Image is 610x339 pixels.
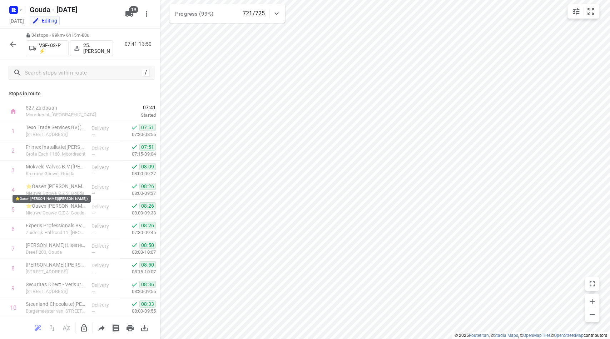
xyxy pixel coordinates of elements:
[131,202,138,209] svg: Done
[131,183,138,190] svg: Done
[131,261,138,268] svg: Done
[91,191,95,196] span: —
[243,9,265,18] p: 721/725
[39,42,65,54] p: VSF-02-P ⚡
[109,112,156,119] p: Started
[109,324,123,331] span: Print shipping labels
[32,17,57,24] div: You are currently in edit mode.
[120,151,156,158] p: 07:15-09:04
[120,190,156,197] p: 08:00-09:37
[26,281,86,288] p: Securitas Direct - Verisure - Gouda(Amina el Yaacoubi)
[131,222,138,229] svg: Done
[26,32,113,39] p: 34 stops • 99km • 6h15m
[120,249,156,256] p: 08:00-10:07
[26,143,86,151] p: Frimex Installatie(Chantal Pols)
[26,249,86,256] p: Dreef 200, Gouda
[139,281,156,288] span: 08:36
[26,124,86,131] p: Texo Trade Services BV(Angela van der Elst)
[11,265,15,272] div: 8
[80,32,82,38] span: •
[139,7,154,21] button: More
[554,333,584,338] a: OpenStreetMap
[175,11,213,17] span: Progress (99%)
[26,111,100,118] p: Moordrecht, [GEOGRAPHIC_DATA]
[123,324,137,331] span: Print route
[26,202,86,209] p: ⭐Oasen Hoofdkantoor - Gouda(Marijn de Vries)
[109,104,156,111] span: 07:41
[11,147,15,154] div: 2
[31,324,45,331] span: Reoptimize route
[169,4,285,23] div: Progress (99%)721/725
[91,125,118,132] p: Delivery
[91,223,118,230] p: Delivery
[26,131,86,138] p: [STREET_ADDRESS]
[91,211,95,216] span: —
[26,209,86,217] p: Nieuwe Gouwe O.Z 3, Gouda
[11,285,15,292] div: 9
[584,4,598,19] button: Fit zoom
[567,4,599,19] div: small contained button group
[26,170,86,177] p: Kromme Gouwe, Gouda
[120,170,156,177] p: 08:00-09:27
[26,308,86,315] p: Burgemeester van Reenensingel 127, Gouda
[70,40,113,56] button: 25. [PERSON_NAME]
[10,304,16,311] div: 10
[26,190,86,197] p: Nieuwe Gouwe O.Z 3, Gouda
[26,163,86,170] p: Mokveld Valves B.V.(Tony Anders)
[11,187,15,193] div: 4
[26,40,69,56] button: VSF-02-P ⚡
[26,268,86,275] p: [STREET_ADDRESS]
[6,17,27,25] h5: Project date
[26,288,86,295] p: [STREET_ADDRESS]
[91,250,95,255] span: —
[139,143,156,151] span: 07:51
[11,246,15,252] div: 7
[91,269,95,275] span: —
[523,333,551,338] a: OpenMapTiles
[131,163,138,170] svg: Done
[91,230,95,236] span: —
[26,300,86,308] p: Steenland Chocolate(Vera Rietveld)
[139,163,156,170] span: 08:09
[120,229,156,236] p: 07:30-09:45
[125,40,154,48] p: 07:41-13:50
[137,324,152,331] span: Download route
[26,222,86,229] p: Experis Professionals BV - Gouda(Kimberley Craanen)
[91,152,95,157] span: —
[494,333,518,338] a: Stadia Maps
[142,69,150,77] div: /
[91,144,118,151] p: Delivery
[11,226,15,233] div: 6
[26,229,86,236] p: Zuidelijk Halfrond 11, Gouda
[139,124,156,131] span: 07:51
[139,183,156,190] span: 08:26
[120,131,156,138] p: 07:30-08:55
[11,206,15,213] div: 5
[91,282,118,289] p: Delivery
[11,128,15,135] div: 1
[26,183,86,190] p: ⭐Oasen [PERSON_NAME]([PERSON_NAME])
[45,324,59,331] span: Reverse route
[120,288,156,295] p: 08:30-09:55
[91,242,118,249] p: Delivery
[25,67,142,79] input: Search stops within route
[131,143,138,151] svg: Done
[91,289,95,294] span: —
[11,167,15,174] div: 3
[455,333,607,338] li: © 2025 , © , © © contributors
[91,164,118,171] p: Delivery
[91,203,118,210] p: Delivery
[120,308,156,315] p: 08:00-09:55
[139,202,156,209] span: 08:26
[469,333,489,338] a: Routetitan
[131,281,138,288] svg: Done
[120,209,156,217] p: 08:00-09:38
[26,151,86,158] p: Grote Esch 1160, Moordrecht
[91,171,95,177] span: —
[26,242,86,249] p: Johannes Calvijnschool - Gouda(Lisette of Daniël)
[139,261,156,268] span: 08:50
[139,300,156,308] span: 08:33
[26,104,100,111] p: 527 Zuidbaan
[91,309,95,314] span: —
[83,42,110,54] p: 25. [PERSON_NAME]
